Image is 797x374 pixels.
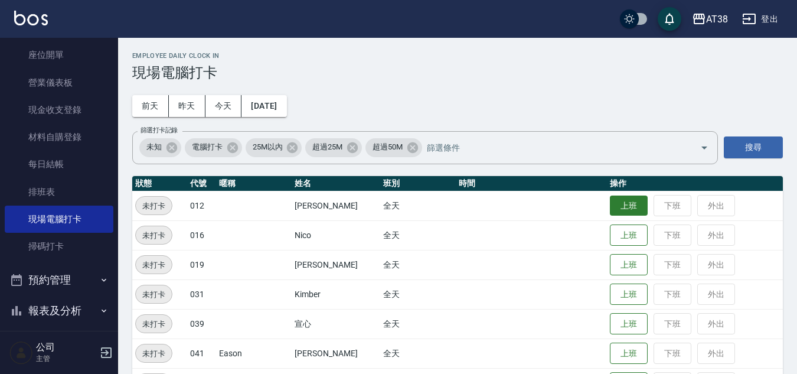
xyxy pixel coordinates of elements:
[169,95,205,117] button: 昨天
[132,176,187,191] th: 狀態
[5,151,113,178] a: 每日結帳
[365,141,410,153] span: 超過50M
[706,12,728,27] div: AT38
[136,288,172,301] span: 未打卡
[5,326,113,356] button: 客戶管理
[187,250,216,279] td: 019
[5,123,113,151] a: 材料自購登錄
[292,279,380,309] td: Kimber
[292,176,380,191] th: 姓名
[380,339,456,368] td: 全天
[5,41,113,69] a: 座位開單
[724,136,783,158] button: 搜尋
[5,69,113,96] a: 營業儀表板
[292,339,380,368] td: [PERSON_NAME]
[241,95,286,117] button: [DATE]
[132,95,169,117] button: 前天
[132,64,783,81] h3: 現場電腦打卡
[292,220,380,250] td: Nico
[610,284,648,305] button: 上班
[5,233,113,260] a: 掃碼打卡
[380,220,456,250] td: 全天
[365,138,422,157] div: 超過50M
[607,176,783,191] th: 操作
[305,141,349,153] span: 超過25M
[136,347,172,360] span: 未打卡
[687,7,733,31] button: AT38
[695,138,714,157] button: Open
[14,11,48,25] img: Logo
[610,343,648,365] button: 上班
[136,200,172,212] span: 未打卡
[36,353,96,364] p: 主管
[216,339,292,368] td: Eason
[185,141,230,153] span: 電腦打卡
[187,339,216,368] td: 041
[5,96,113,123] a: 現金收支登錄
[737,8,783,30] button: 登出
[187,220,216,250] td: 016
[36,342,96,353] h5: 公司
[5,206,113,233] a: 現場電腦打卡
[380,191,456,220] td: 全天
[185,138,242,157] div: 電腦打卡
[187,279,216,309] td: 031
[610,225,648,246] button: 上班
[139,141,169,153] span: 未知
[292,250,380,279] td: [PERSON_NAME]
[380,250,456,279] td: 全天
[380,279,456,309] td: 全天
[5,178,113,206] a: 排班表
[136,318,172,330] span: 未打卡
[610,254,648,276] button: 上班
[141,126,178,135] label: 篩選打卡記錄
[205,95,242,117] button: 今天
[136,259,172,271] span: 未打卡
[187,309,216,339] td: 039
[139,138,181,157] div: 未知
[658,7,681,31] button: save
[456,176,607,191] th: 時間
[9,341,33,365] img: Person
[380,176,456,191] th: 班別
[424,137,680,158] input: 篩選條件
[380,309,456,339] td: 全天
[132,52,783,60] h2: Employee Daily Clock In
[136,229,172,242] span: 未打卡
[246,138,302,157] div: 25M以內
[305,138,362,157] div: 超過25M
[187,191,216,220] td: 012
[610,196,648,216] button: 上班
[292,309,380,339] td: 宣心
[246,141,290,153] span: 25M以內
[5,265,113,295] button: 預約管理
[292,191,380,220] td: [PERSON_NAME]
[187,176,216,191] th: 代號
[5,295,113,326] button: 報表及分析
[610,313,648,335] button: 上班
[216,176,292,191] th: 暱稱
